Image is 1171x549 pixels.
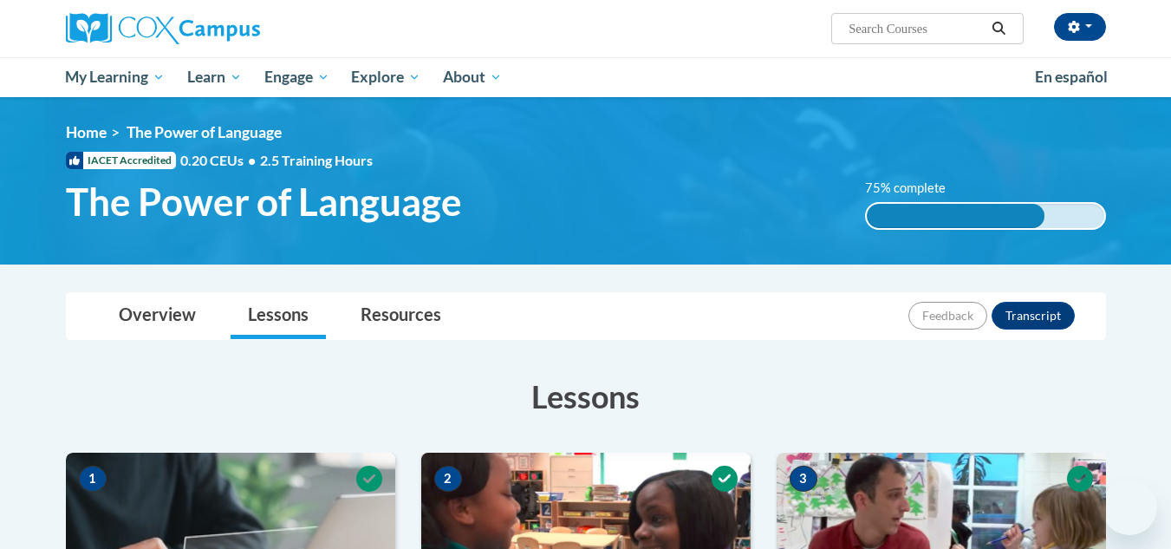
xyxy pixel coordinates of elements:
div: 75% complete [867,204,1044,228]
span: 2 [434,466,462,492]
a: Home [66,123,107,141]
a: Cox Campus [66,13,395,44]
span: En español [1035,68,1108,86]
iframe: Button to launch messaging window [1102,480,1157,535]
button: Search [986,18,1012,39]
span: 2.5 Training Hours [260,152,373,168]
span: 0.20 CEUs [180,151,260,170]
button: Account Settings [1054,13,1106,41]
span: Explore [351,67,420,88]
span: IACET Accredited [66,152,176,169]
a: Overview [101,293,213,339]
h3: Lessons [66,375,1106,418]
span: My Learning [65,67,165,88]
img: Cox Campus [66,13,260,44]
div: Main menu [40,57,1132,97]
a: Learn [176,57,253,97]
a: En español [1024,59,1119,95]
a: Resources [343,293,459,339]
span: 3 [790,466,817,492]
span: The Power of Language [127,123,282,141]
button: Transcript [992,302,1075,330]
span: About [443,67,502,88]
input: Search Courses [847,18,986,39]
a: Engage [253,57,341,97]
a: My Learning [55,57,177,97]
button: Feedback [908,302,987,330]
a: About [432,57,513,97]
span: The Power of Language [66,179,462,225]
a: Explore [340,57,432,97]
span: Learn [187,67,242,88]
span: • [248,152,256,168]
span: 1 [79,466,107,492]
label: 75% complete [865,179,965,198]
span: Engage [264,67,329,88]
a: Lessons [231,293,326,339]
